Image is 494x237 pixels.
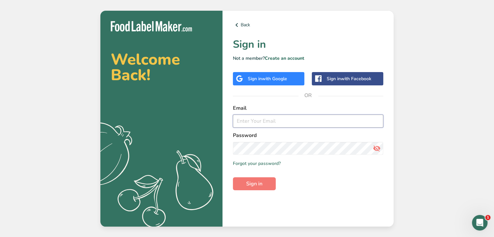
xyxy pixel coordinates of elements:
[248,75,287,82] div: Sign in
[233,21,383,29] a: Back
[246,180,262,188] span: Sign in
[341,76,371,82] span: with Facebook
[111,21,192,32] img: Food Label Maker
[233,177,276,190] button: Sign in
[233,115,383,128] input: Enter Your Email
[111,52,212,83] h2: Welcome Back!
[265,55,304,61] a: Create an account
[327,75,371,82] div: Sign in
[262,76,287,82] span: with Google
[233,37,383,52] h1: Sign in
[485,215,490,220] span: 1
[233,160,281,167] a: Forgot your password?
[233,131,383,139] label: Password
[472,215,488,231] iframe: Intercom live chat
[233,104,383,112] label: Email
[298,86,318,105] span: OR
[233,55,383,62] p: Not a member?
